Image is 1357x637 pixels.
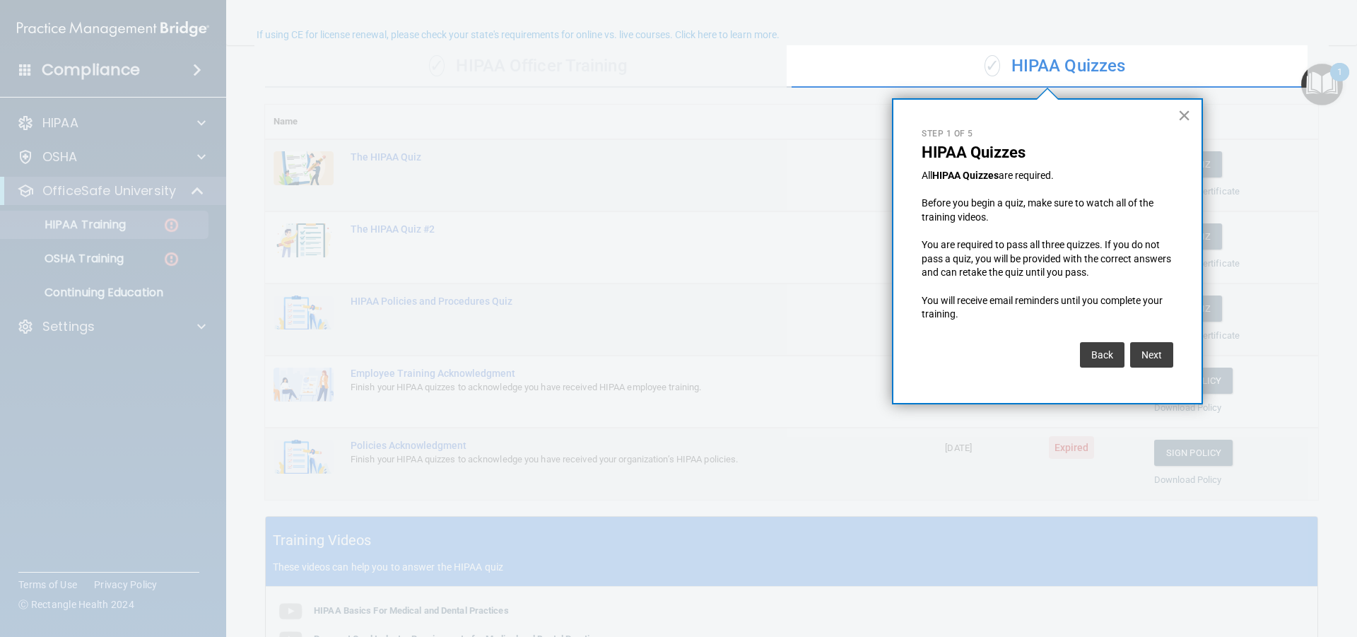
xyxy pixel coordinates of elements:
p: You are required to pass all three quizzes. If you do not pass a quiz, you will be provided with ... [922,238,1173,280]
p: Step 1 of 5 [922,128,1173,140]
span: All [922,170,932,181]
p: HIPAA Quizzes [922,144,1173,162]
p: Before you begin a quiz, make sure to watch all of the training videos. [922,197,1173,224]
div: HIPAA Quizzes [792,45,1318,88]
span: ✓ [985,55,1000,76]
button: Next [1130,342,1173,368]
span: are required. [999,170,1054,181]
button: Back [1080,342,1124,368]
button: Open Resource Center, 1 new notification [1301,64,1343,105]
strong: HIPAA Quizzes [932,170,999,181]
button: Close [1177,104,1191,127]
p: You will receive email reminders until you complete your training. [922,294,1173,322]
